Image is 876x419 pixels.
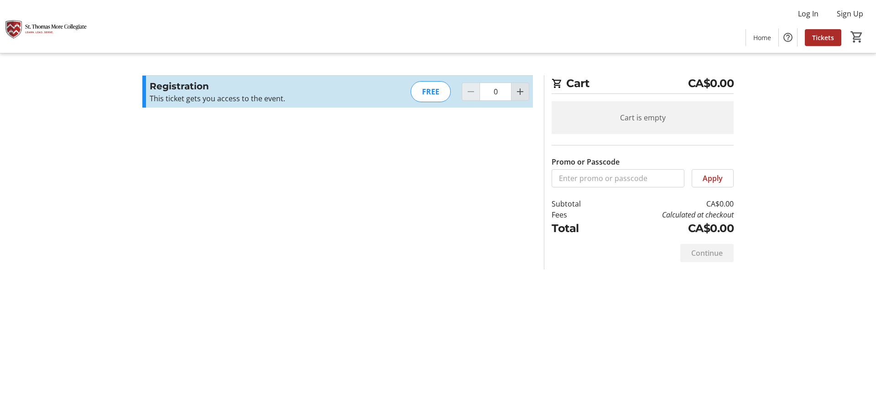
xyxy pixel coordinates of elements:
[849,29,865,45] button: Cart
[688,75,734,92] span: CA$0.00
[552,156,620,167] label: Promo or Passcode
[511,83,529,100] button: Increment by one
[150,79,349,93] h3: Registration
[480,83,511,101] input: Registration Quantity
[605,220,734,237] td: CA$0.00
[150,93,349,104] div: This ticket gets you access to the event.
[837,8,863,19] span: Sign Up
[552,75,734,94] h2: Cart
[552,198,605,209] td: Subtotal
[829,6,871,21] button: Sign Up
[552,209,605,220] td: Fees
[812,33,834,42] span: Tickets
[552,220,605,237] td: Total
[5,4,87,49] img: St. Thomas More Collegiate #2's Logo
[753,33,771,42] span: Home
[605,198,734,209] td: CA$0.00
[798,8,819,19] span: Log In
[552,169,684,187] input: Enter promo or passcode
[703,173,723,184] span: Apply
[605,209,734,220] td: Calculated at checkout
[779,28,797,47] button: Help
[805,29,841,46] a: Tickets
[411,81,451,102] div: FREE
[692,169,734,187] button: Apply
[552,101,734,134] div: Cart is empty
[746,29,778,46] a: Home
[791,6,826,21] button: Log In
